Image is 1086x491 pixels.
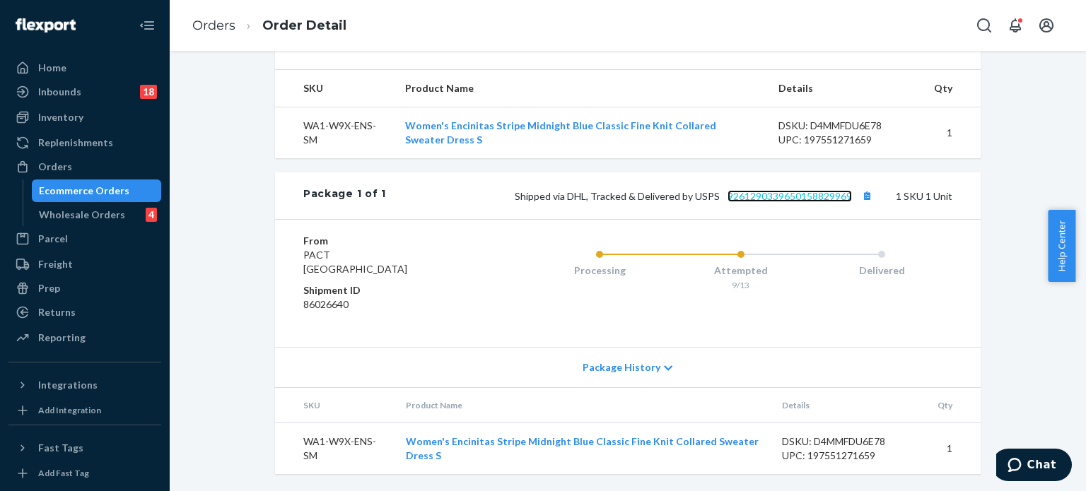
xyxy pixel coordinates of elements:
a: Parcel [8,227,161,250]
td: WA1-W9X-ENS-SM [275,423,395,475]
div: Attempted [670,264,812,278]
div: Package 1 of 1 [303,187,386,205]
div: Prep [38,281,60,295]
div: 9/13 [670,279,812,291]
th: Product Name [394,70,767,107]
a: Add Fast Tag [8,465,161,482]
img: Flexport logo [16,18,76,32]
a: Order Detail [262,18,346,33]
div: Freight [38,257,73,271]
td: 1 [926,423,981,475]
a: Prep [8,277,161,300]
button: Open account menu [1032,11,1061,40]
button: Fast Tags [8,437,161,459]
div: Reporting [38,331,86,345]
div: Add Fast Tag [38,467,89,479]
a: Women's Encinitas Stripe Midnight Blue Classic Fine Knit Collared Sweater Dress S [406,435,759,461]
span: Shipped via DHL, Tracked & Delivered by USPS [515,190,876,202]
td: 1 [923,107,981,158]
th: SKU [275,70,394,107]
div: 1 SKU 1 Unit [386,187,952,205]
div: DSKU: D4MMFDU6E78 [778,119,911,133]
dt: From [303,234,472,248]
div: UPC: 197551271659 [778,133,911,147]
button: Copy tracking number [858,187,876,205]
div: Processing [529,264,670,278]
th: Details [771,388,926,423]
th: Product Name [395,388,771,423]
a: Orders [8,155,161,178]
button: Open notifications [1001,11,1029,40]
td: WA1-W9X-ENS-SM [275,107,394,158]
a: Returns [8,301,161,324]
dd: 86026640 [303,297,472,312]
a: Add Integration [8,402,161,419]
th: Qty [926,388,981,423]
dt: Shipment ID [303,283,472,297]
a: Inbounds18 [8,81,161,103]
div: Parcel [38,232,68,246]
div: Orders [38,160,72,174]
div: Home [38,61,66,75]
a: Wholesale Orders4 [32,203,162,226]
button: Integrations [8,374,161,396]
a: Women's Encinitas Stripe Midnight Blue Classic Fine Knit Collared Sweater Dress S [405,119,716,146]
iframe: To enrich screen reader interactions, please activate Accessibility in Grammarly extension settings [996,449,1072,484]
div: Replenishments [38,136,113,150]
th: SKU [275,388,395,423]
div: Inbounds [38,85,81,99]
div: Delivered [811,264,952,278]
div: Inventory [38,110,83,124]
span: Package History [583,360,660,374]
button: Help Center [1048,210,1075,282]
a: Home [8,57,161,79]
div: 18 [140,85,157,99]
a: 9261290339650158829969 [728,190,852,202]
a: Freight [8,253,161,276]
ol: breadcrumbs [181,5,358,47]
a: Replenishments [8,131,161,154]
button: Open Search Box [970,11,998,40]
div: DSKU: D4MMFDU6E78 [782,434,915,449]
span: PACT [GEOGRAPHIC_DATA] [303,249,407,275]
div: Ecommerce Orders [39,184,129,198]
a: Orders [192,18,235,33]
a: Inventory [8,106,161,129]
div: Integrations [38,378,98,392]
div: Wholesale Orders [39,208,125,222]
a: Reporting [8,326,161,349]
button: Close Navigation [133,11,161,40]
div: UPC: 197551271659 [782,449,915,463]
th: Qty [923,70,981,107]
th: Details [767,70,923,107]
div: Fast Tags [38,441,83,455]
div: Returns [38,305,76,319]
div: 4 [146,208,157,222]
div: Add Integration [38,404,101,416]
a: Ecommerce Orders [32,179,162,202]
